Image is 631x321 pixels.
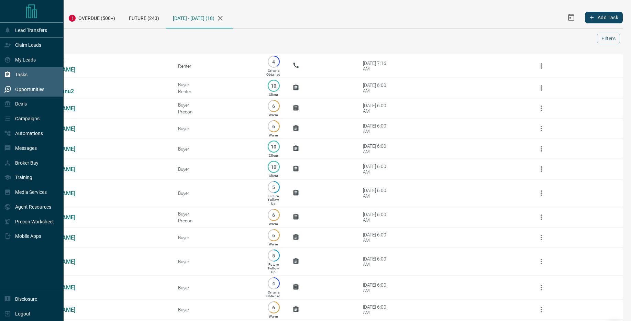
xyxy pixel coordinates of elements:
[363,282,392,293] div: [DATE] 6:00 AM
[597,33,620,44] button: Filters
[363,256,392,267] div: [DATE] 6:00 AM
[271,305,276,310] p: 6
[178,126,254,131] div: Buyer
[363,232,392,243] div: [DATE] 6:00 AM
[178,307,254,312] div: Buyer
[269,242,278,246] p: Warm
[363,60,392,71] div: [DATE] 7:16 AM
[178,102,254,108] div: Buyer
[166,7,233,29] div: [DATE] - [DATE] (18)
[268,194,279,206] p: Future Follow Up
[34,59,168,64] span: Viewing Request
[269,154,278,157] p: Client
[61,7,122,28] div: Overdue (500+)
[178,63,254,69] div: Renter
[271,281,276,286] p: 4
[178,218,254,223] div: Precon
[269,174,278,178] p: Client
[122,7,166,28] div: Future (243)
[178,109,254,114] div: Precon
[363,103,392,114] div: [DATE] 6:00 AM
[178,235,254,240] div: Buyer
[271,144,276,149] p: 10
[271,103,276,109] p: 6
[271,124,276,129] p: 6
[363,82,392,93] div: [DATE] 6:00 AM
[178,166,254,172] div: Buyer
[563,9,579,26] button: Select Date Range
[178,190,254,196] div: Buyer
[178,211,254,217] div: Buyer
[269,113,278,117] p: Warm
[271,83,276,88] p: 10
[178,259,254,264] div: Buyer
[178,285,254,290] div: Buyer
[271,164,276,169] p: 10
[269,93,278,97] p: Client
[271,233,276,238] p: 6
[266,69,280,76] p: Criteria Obtained
[178,82,254,87] div: Buyer
[363,212,392,223] div: [DATE] 6:00 AM
[266,290,280,298] p: Criteria Obtained
[363,143,392,154] div: [DATE] 6:00 AM
[269,133,278,137] p: Warm
[363,164,392,175] div: [DATE] 6:00 AM
[269,314,278,318] p: Warm
[268,263,279,274] p: Future Follow Up
[271,212,276,218] p: 6
[363,188,392,199] div: [DATE] 6:00 AM
[178,146,254,152] div: Buyer
[271,253,276,258] p: 5
[271,59,276,64] p: 4
[269,222,278,226] p: Warm
[271,185,276,190] p: 5
[178,89,254,94] div: Renter
[363,123,392,134] div: [DATE] 6:00 AM
[585,12,623,23] button: Add Task
[363,304,392,315] div: [DATE] 6:00 AM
